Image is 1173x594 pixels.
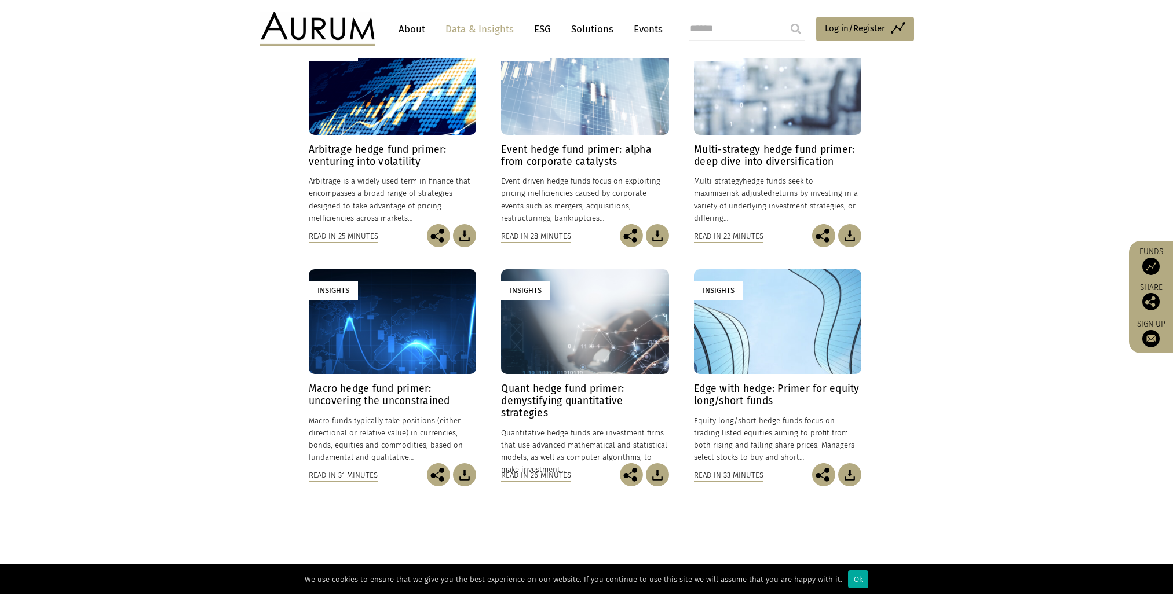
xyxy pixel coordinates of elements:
h4: Macro hedge fund primer: uncovering the unconstrained [309,383,476,407]
span: risk-adjusted [726,189,772,197]
img: Download Article [838,224,861,247]
div: Insights [501,281,550,300]
div: Read in 25 minutes [309,230,378,243]
a: Log in/Register [816,17,914,41]
p: Event driven hedge funds focus on exploiting pricing inefficiencies caused by corporate events su... [501,175,668,224]
img: Share this post [620,463,643,486]
img: Share this post [1142,293,1160,310]
p: Quantitative hedge funds are investment firms that use advanced mathematical and statistical mode... [501,427,668,476]
p: Arbitrage is a widely used term in finance that encompasses a broad range of strategies designed ... [309,175,476,224]
a: Insights Edge with hedge: Primer for equity long/short funds Equity long/short hedge funds focus ... [694,269,861,463]
img: Share this post [812,224,835,247]
div: Share [1135,284,1167,310]
img: Share this post [427,463,450,486]
a: Insights Event hedge fund primer: alpha from corporate catalysts Event driven hedge funds focus o... [501,30,668,224]
input: Submit [784,17,807,41]
img: Download Article [838,463,861,486]
a: Insights Macro hedge fund primer: uncovering the unconstrained Macro funds typically take positio... [309,269,476,463]
img: Share this post [812,463,835,486]
a: Insights Arbitrage hedge fund primer: venturing into volatility Arbitrage is a widely used term i... [309,30,476,224]
h4: Event hedge fund primer: alpha from corporate catalysts [501,144,668,168]
a: ESG [528,19,557,40]
span: Log in/Register [825,21,885,35]
a: Sign up [1135,319,1167,347]
div: Read in 26 minutes [501,469,571,482]
div: Read in 28 minutes [501,230,571,243]
img: Download Article [646,463,669,486]
h4: Multi-strategy hedge fund primer: deep dive into diversification [694,144,861,168]
div: Ok [848,570,868,588]
p: Macro funds typically take positions (either directional or relative value) in currencies, bonds,... [309,415,476,464]
img: Download Article [646,224,669,247]
div: Insights [309,281,358,300]
img: Download Article [453,224,476,247]
h4: Edge with hedge: Primer for equity long/short funds [694,383,861,407]
img: Download Article [453,463,476,486]
h4: Arbitrage hedge fund primer: venturing into volatility [309,144,476,168]
a: Solutions [565,19,619,40]
p: Equity long/short hedge funds focus on trading listed equities aiming to profit from both rising ... [694,415,861,464]
div: Read in 33 minutes [694,469,763,482]
a: Funds [1135,247,1167,275]
a: Insights Multi-strategy hedge fund primer: deep dive into diversification Multi-strategyhedge fun... [694,30,861,224]
h4: Quant hedge fund primer: demystifying quantitative strategies [501,383,668,419]
p: hedge funds seek to maximise returns by investing in a variety of underlying investment strategie... [694,175,861,224]
img: Aurum [260,12,375,46]
a: Events [628,19,663,40]
a: Insights Quant hedge fund primer: demystifying quantitative strategies Quantitative hedge funds a... [501,269,668,463]
img: Share this post [620,224,643,247]
img: Sign up to our newsletter [1142,330,1160,347]
div: Read in 22 minutes [694,230,763,243]
a: Data & Insights [440,19,520,40]
div: Read in 31 minutes [309,469,378,482]
a: About [393,19,431,40]
div: Insights [694,281,743,300]
span: Multi-strategy [694,177,743,185]
img: Share this post [427,224,450,247]
img: Access Funds [1142,258,1160,275]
